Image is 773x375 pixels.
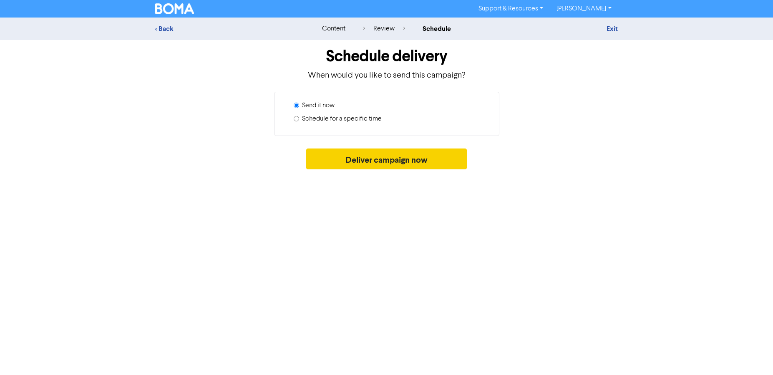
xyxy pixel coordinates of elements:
[155,3,194,14] img: BOMA Logo
[155,69,618,82] p: When would you like to send this campaign?
[363,24,405,34] div: review
[155,24,301,34] div: < Back
[302,114,382,124] label: Schedule for a specific time
[423,24,451,34] div: schedule
[155,47,618,66] h1: Schedule delivery
[731,335,773,375] iframe: Chat Widget
[306,148,467,169] button: Deliver campaign now
[302,101,335,111] label: Send it now
[472,2,550,15] a: Support & Resources
[550,2,618,15] a: [PERSON_NAME]
[322,24,345,34] div: content
[607,25,618,33] a: Exit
